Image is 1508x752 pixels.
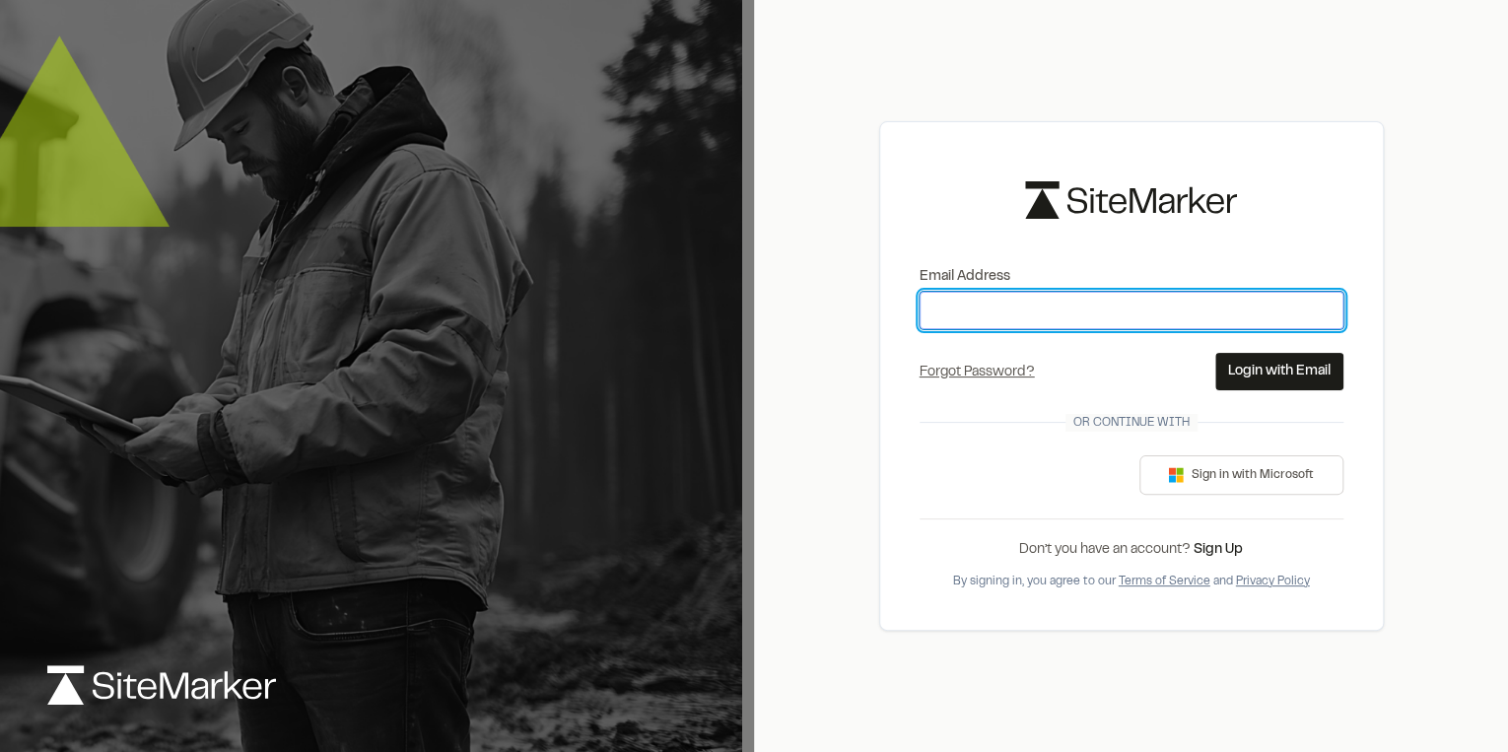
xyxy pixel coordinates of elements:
[1065,414,1198,432] span: Or continue with
[1194,544,1243,556] a: Sign Up
[47,665,276,705] img: logo-white-rebrand.svg
[920,367,1035,378] a: Forgot Password?
[920,266,1343,288] label: Email Address
[910,453,1110,497] iframe: Sign in with Google Button
[1025,181,1237,218] img: logo-black-rebrand.svg
[1215,353,1343,390] button: Login with Email
[1139,455,1343,495] button: Sign in with Microsoft
[920,573,1343,590] div: By signing in, you agree to our and
[1119,573,1210,590] button: Terms of Service
[920,539,1343,561] div: Don’t you have an account?
[1236,573,1310,590] button: Privacy Policy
